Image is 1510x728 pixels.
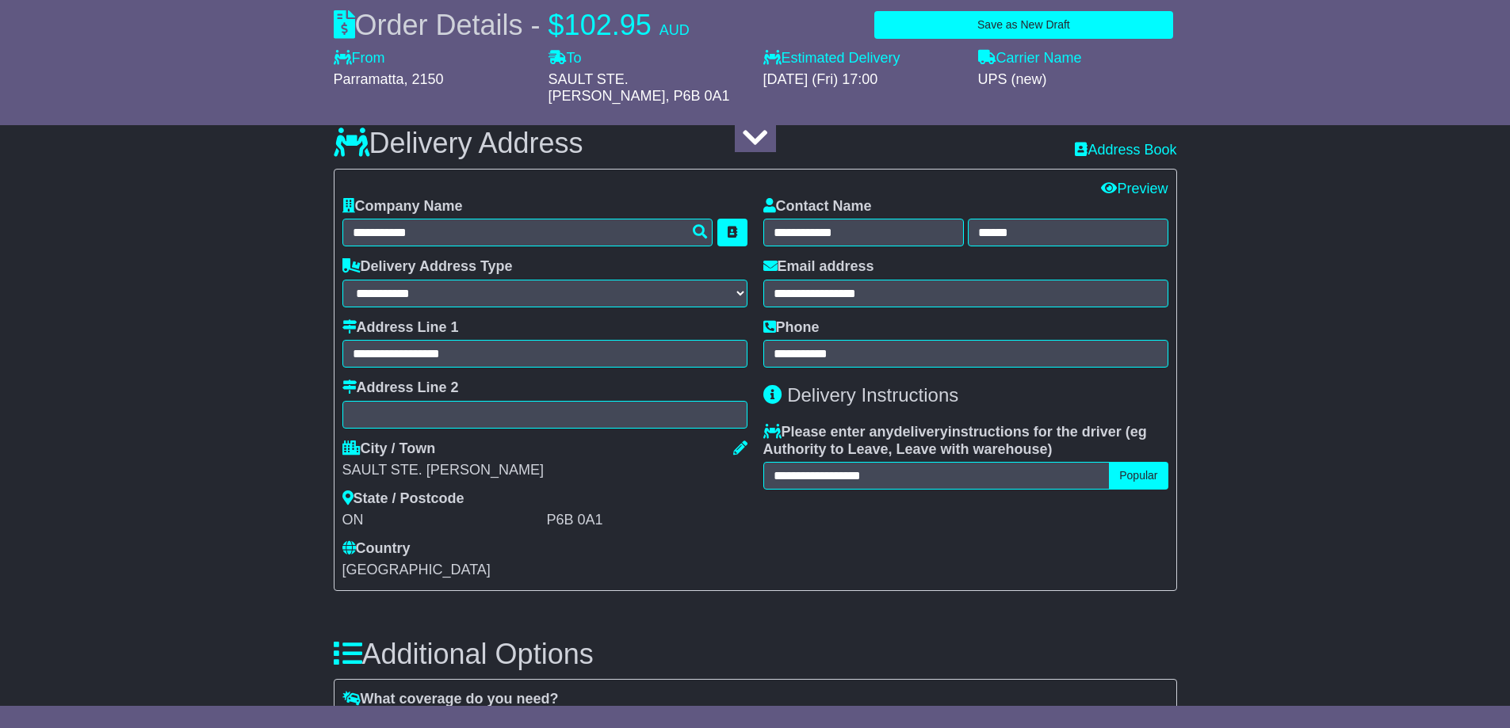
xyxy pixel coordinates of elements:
[342,512,543,529] div: ON
[659,22,690,38] span: AUD
[978,50,1082,67] label: Carrier Name
[334,71,404,87] span: Parramatta
[549,9,564,41] span: $
[787,384,958,406] span: Delivery Instructions
[342,540,411,558] label: Country
[334,638,1177,670] h3: Additional Options
[1075,142,1176,158] a: Address Book
[763,319,820,337] label: Phone
[549,50,582,67] label: To
[763,424,1168,458] label: Please enter any instructions for the driver ( )
[763,71,962,89] div: [DATE] (Fri) 17:00
[763,50,962,67] label: Estimated Delivery
[334,128,583,159] h3: Delivery Address
[404,71,444,87] span: , 2150
[1109,462,1168,490] button: Popular
[342,562,491,577] span: [GEOGRAPHIC_DATA]
[874,11,1172,39] button: Save as New Draft
[342,258,513,276] label: Delivery Address Type
[549,71,666,105] span: SAULT STE. [PERSON_NAME]
[763,258,874,276] label: Email address
[547,512,747,529] div: P6B 0A1
[342,490,464,508] label: State / Postcode
[978,71,1177,89] div: UPS (new)
[342,319,459,337] label: Address Line 1
[763,198,872,215] label: Contact Name
[342,379,459,397] label: Address Line 2
[564,9,652,41] span: 102.95
[1101,181,1168,196] a: Preview
[894,424,948,440] span: delivery
[666,88,730,104] span: , P6B 0A1
[763,424,1147,457] span: eg Authority to Leave, Leave with warehouse
[334,50,385,67] label: From
[342,198,463,215] label: Company Name
[342,691,559,708] label: What coverage do you need?
[334,8,690,42] div: Order Details -
[342,462,747,479] div: SAULT STE. [PERSON_NAME]
[342,440,436,458] label: City / Town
